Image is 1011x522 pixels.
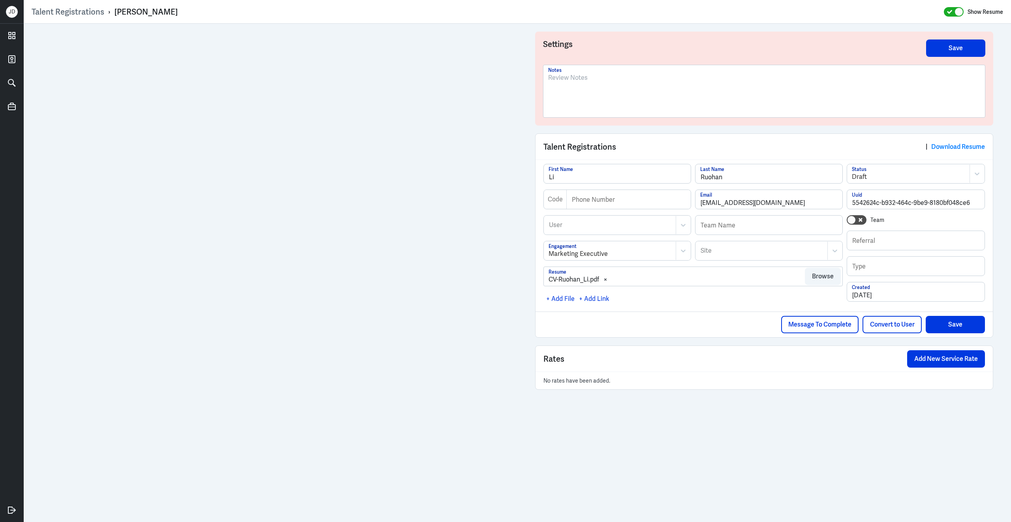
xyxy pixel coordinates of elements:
div: Talent Registrations [536,134,993,160]
div: J D [6,6,18,18]
label: Show Resume [968,7,1003,17]
div: + Add File [543,292,577,306]
input: Uuid [847,190,985,209]
button: Save [926,39,985,57]
button: Browse [805,268,841,285]
div: + Add Link [577,292,611,306]
p: › [104,7,115,17]
a: Talent Registrations [32,7,104,17]
input: First Name [544,164,691,183]
input: Email [695,190,842,209]
div: | [926,142,985,152]
p: No rates have been added. [543,376,985,385]
input: Last Name [695,164,842,183]
label: Team [870,216,884,224]
div: CV-Ruohan_Li.pdf [549,275,599,284]
div: [PERSON_NAME] [115,7,178,17]
input: Referral [847,231,985,250]
h3: Settings [543,39,926,57]
button: Convert to User [863,316,922,333]
input: Phone Number [567,190,691,209]
input: Team Name [695,216,842,235]
input: Created [847,282,985,301]
iframe: https://ppcdn.hiredigital.com/register/9347fb12/resumes/592938486/CV-Ruohan_Li.pdf?Expires=175933... [41,32,500,514]
a: Download Resume [931,143,985,151]
button: Save [926,316,985,333]
input: Type [847,257,985,276]
span: Rates [543,353,564,365]
button: Add New Service Rate [907,350,985,368]
button: Message To Complete [781,316,859,333]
